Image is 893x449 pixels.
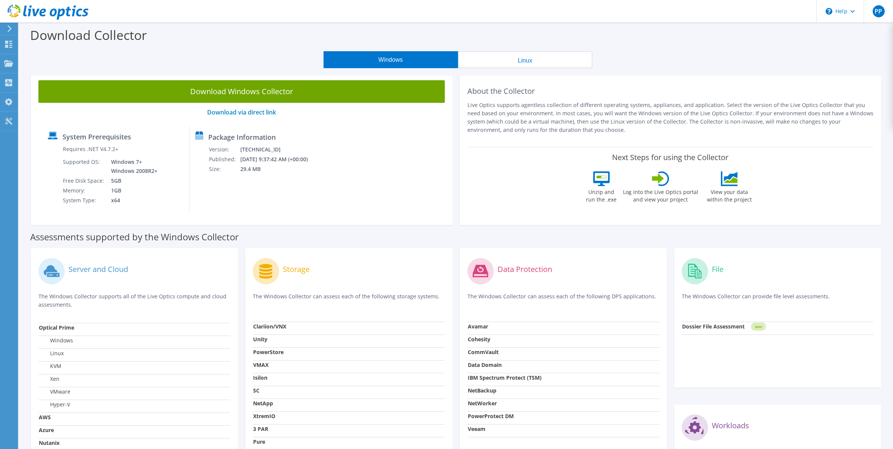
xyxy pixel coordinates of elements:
[69,266,128,273] label: Server and Cloud
[283,266,310,273] label: Storage
[468,387,496,394] strong: NetBackup
[39,362,61,370] label: KVM
[39,337,73,344] label: Windows
[468,336,490,343] strong: Cohesity
[39,439,60,446] strong: Nutanix
[39,324,74,331] strong: Optical Prime
[105,157,159,176] td: Windows 7+ Windows 2008R2+
[468,425,485,432] strong: Veeam
[623,186,699,203] label: Log into the Live Optics portal and view your project
[468,374,542,381] strong: IBM Spectrum Protect (TSM)
[712,266,724,273] label: File
[38,80,445,103] a: Download Windows Collector
[240,145,318,154] td: [TECHNICAL_ID]
[253,412,275,420] strong: XtremIO
[209,164,240,174] td: Size:
[39,401,70,408] label: Hyper-V
[38,292,230,309] p: The Windows Collector supports all of the Live Optics compute and cloud assessments.
[498,266,552,273] label: Data Protection
[682,292,873,308] p: The Windows Collector can provide file level assessments.
[253,374,267,381] strong: Isilon
[105,195,159,205] td: x64
[39,350,64,357] label: Linux
[63,186,105,195] td: Memory:
[468,323,488,330] strong: Avamar
[253,400,273,407] strong: NetApp
[612,153,728,162] label: Next Steps for using the Collector
[467,87,874,96] h2: About the Collector
[39,426,54,434] strong: Azure
[63,133,131,141] label: System Prerequisites
[253,292,444,308] p: The Windows Collector can assess each of the following storage systems.
[30,26,147,44] label: Download Collector
[240,164,318,174] td: 29.4 MB
[873,5,885,17] span: PP
[208,133,276,141] label: Package Information
[105,176,159,186] td: 5GB
[253,336,267,343] strong: Unity
[39,375,60,383] label: Xen
[209,154,240,164] td: Published:
[682,323,745,330] strong: Dossier File Assessment
[253,438,265,445] strong: Pure
[702,186,757,203] label: View your data within the project
[467,292,659,308] p: The Windows Collector can assess each of the following DPS applications.
[467,101,874,134] p: Live Optics supports agentless collection of different operating systems, appliances, and applica...
[754,325,762,329] tspan: NEW!
[39,414,51,421] strong: AWS
[240,154,318,164] td: [DATE] 9:37:42 AM (+00:00)
[63,157,105,176] td: Supported OS:
[39,388,70,396] label: VMware
[253,425,268,432] strong: 3 PAR
[826,8,832,15] svg: \n
[207,108,276,116] a: Download via direct link
[253,323,286,330] strong: Clariion/VNX
[468,361,502,368] strong: Data Domain
[468,348,499,356] strong: CommVault
[458,51,592,68] button: Linux
[468,400,497,407] strong: NetWorker
[253,387,260,394] strong: SC
[468,412,514,420] strong: PowerProtect DM
[63,195,105,205] td: System Type:
[209,145,240,154] td: Version:
[584,186,619,203] label: Unzip and run the .exe
[712,422,749,429] label: Workloads
[63,145,118,153] label: Requires .NET V4.7.2+
[105,186,159,195] td: 1GB
[253,361,269,368] strong: VMAX
[30,233,239,241] label: Assessments supported by the Windows Collector
[63,176,105,186] td: Free Disk Space:
[324,51,458,68] button: Windows
[253,348,284,356] strong: PowerStore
